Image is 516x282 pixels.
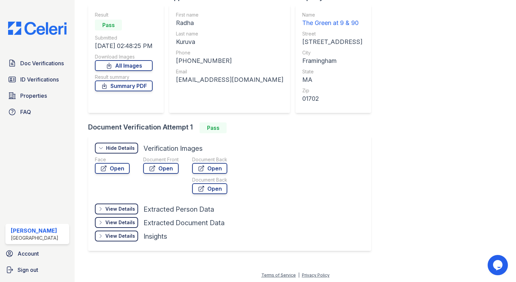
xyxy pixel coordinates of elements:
div: [GEOGRAPHIC_DATA] [11,235,58,241]
div: Pass [200,122,227,133]
a: Open [192,183,227,194]
div: Verification Images [144,144,203,153]
div: Last name [176,30,283,37]
div: View Details [105,206,135,212]
div: Insights [144,232,167,241]
div: Result [95,11,153,18]
a: Summary PDF [95,80,153,91]
div: Download Images [95,53,153,60]
span: Sign out [18,266,38,274]
div: View Details [105,219,135,226]
a: Open [192,163,227,174]
div: Radha [176,18,283,28]
a: Doc Verifications [5,56,69,70]
a: ID Verifications [5,73,69,86]
div: The Green at 9 & 90 [302,18,362,28]
div: Kuruva [176,37,283,47]
a: Open [143,163,179,174]
div: Submitted [95,34,153,41]
span: Doc Verifications [20,59,64,67]
span: Properties [20,92,47,100]
div: Name [302,11,362,18]
div: Street [302,30,362,37]
iframe: chat widget [488,255,509,275]
div: Document Front [143,156,179,163]
a: FAQ [5,105,69,119]
a: Privacy Policy [302,273,330,278]
div: State [302,68,362,75]
div: | [298,273,300,278]
div: MA [302,75,362,85]
div: [PHONE_NUMBER] [176,56,283,66]
div: [PERSON_NAME] [11,227,58,235]
span: FAQ [20,108,31,116]
div: Result summary [95,74,153,80]
a: Name The Green at 9 & 90 [302,11,362,28]
div: Framingham [302,56,362,66]
div: [DATE] 02:48:25 PM [95,41,153,51]
div: Extracted Person Data [144,205,214,214]
div: [EMAIL_ADDRESS][DOMAIN_NAME] [176,75,283,85]
div: [STREET_ADDRESS] [302,37,362,47]
a: Terms of Service [261,273,296,278]
div: First name [176,11,283,18]
img: CE_Logo_Blue-a8612792a0a2168367f1c8372b55b34899dd931a85d93a1a3d3e32e68fde9ad4.png [3,22,72,35]
div: Face [95,156,130,163]
div: Phone [176,49,283,56]
div: Pass [95,20,122,30]
div: Zip [302,87,362,94]
a: Sign out [3,263,72,277]
span: Account [18,250,39,258]
div: City [302,49,362,56]
div: View Details [105,233,135,239]
a: Account [3,247,72,260]
div: Document Verification Attempt 1 [88,122,377,133]
div: Email [176,68,283,75]
div: Hide Details [106,145,135,151]
a: Open [95,163,130,174]
div: Document Back [192,177,227,183]
div: Extracted Document Data [144,218,225,228]
span: ID Verifications [20,75,59,84]
div: Document Back [192,156,227,163]
a: Properties [5,89,69,102]
div: 01702 [302,94,362,103]
a: All Images [95,60,153,71]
